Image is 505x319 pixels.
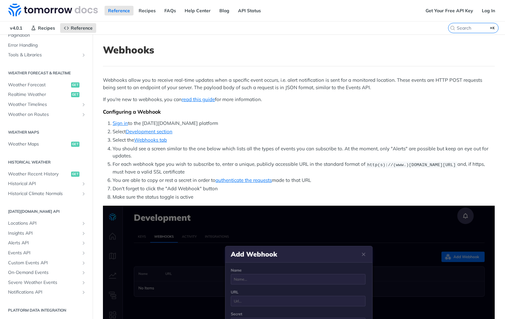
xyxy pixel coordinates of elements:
[5,219,88,228] a: Locations APIShow subpages for Locations API
[81,290,86,295] button: Show subpages for Notifications API
[8,220,79,227] span: Locations API
[181,6,214,15] a: Help Center
[5,189,88,199] a: Historical Climate NormalsShow subpages for Historical Climate Normals
[113,120,128,126] a: Sign in
[105,6,133,15] a: Reference
[422,6,477,15] a: Get Your Free API Key
[81,191,86,196] button: Show subpages for Historical Climate Normals
[103,108,495,115] div: Configuring a Webhook
[8,101,79,108] span: Weather Timelines
[5,129,88,135] h2: Weather Maps
[8,42,86,49] span: Error Handling
[81,102,86,107] button: Show subpages for Weather Timelines
[8,191,79,197] span: Historical Climate Normals
[5,50,88,60] a: Tools & LibrariesShow subpages for Tools & Libraries
[134,137,167,143] a: Webhooks tab
[234,6,264,15] a: API Status
[103,77,495,91] p: Webhooks allow you to receive real-time updates when a specific event occurs, i.e. alert notifica...
[71,82,79,88] span: get
[60,23,96,33] a: Reference
[5,169,88,179] a: Weather Recent Historyget
[103,96,495,103] p: If you're new to webhooks, you can for more information.
[126,128,172,135] a: Development section
[489,25,497,31] kbd: ⌘K
[8,4,98,16] img: Tomorrow.io Weather API Docs
[5,159,88,165] h2: Historical Weather
[81,112,86,117] button: Show subpages for Weather on Routes
[8,91,69,98] span: Realtime Weather
[367,162,455,167] span: http(s)://(www.)[DOMAIN_NAME][URL]
[5,31,88,40] a: Pagination
[216,6,233,15] a: Blog
[5,209,88,214] h2: [DATE][DOMAIN_NAME] API
[5,287,88,297] a: Notifications APIShow subpages for Notifications API
[5,139,88,149] a: Weather Mapsget
[5,248,88,258] a: Events APIShow subpages for Events API
[5,258,88,268] a: Custom Events APIShow subpages for Custom Events API
[81,270,86,275] button: Show subpages for On-Demand Events
[8,181,79,187] span: Historical API
[8,230,79,237] span: Insights API
[71,25,93,31] span: Reference
[5,100,88,109] a: Weather TimelinesShow subpages for Weather Timelines
[478,6,499,15] a: Log In
[8,52,79,58] span: Tools & Libraries
[103,44,495,56] h1: Webhooks
[8,289,79,296] span: Notifications API
[8,269,79,276] span: On-Demand Events
[81,260,86,266] button: Show subpages for Custom Events API
[113,193,495,201] li: Make sure the status toggle is active
[8,279,79,286] span: Severe Weather Events
[8,111,79,118] span: Weather on Routes
[8,82,69,88] span: Weather Forecast
[38,25,55,31] span: Recipes
[216,177,272,183] a: authenticate the requests
[5,268,88,277] a: On-Demand EventsShow subpages for On-Demand Events
[113,145,495,160] li: You should see a screen similar to the one below which lists all the types of events you can subs...
[135,6,159,15] a: Recipes
[8,141,69,147] span: Weather Maps
[8,250,79,256] span: Events API
[81,250,86,256] button: Show subpages for Events API
[27,23,59,33] a: Recipes
[450,25,455,31] svg: Search
[5,229,88,238] a: Insights APIShow subpages for Insights API
[81,181,86,186] button: Show subpages for Historical API
[71,172,79,177] span: get
[8,260,79,266] span: Custom Events API
[8,32,86,39] span: Pagination
[5,70,88,76] h2: Weather Forecast & realtime
[8,171,69,177] span: Weather Recent History
[113,128,495,136] li: Select
[5,90,88,99] a: Realtime Weatherget
[71,142,79,147] span: get
[113,120,495,127] li: to the [DATE][DOMAIN_NAME] platform
[5,307,88,313] h2: Platform DATA integration
[113,185,495,192] li: Don't forget to click the "Add Webhook" button
[5,238,88,248] a: Alerts APIShow subpages for Alerts API
[81,52,86,58] button: Show subpages for Tools & Libraries
[5,41,88,50] a: Error Handling
[81,221,86,226] button: Show subpages for Locations API
[81,280,86,285] button: Show subpages for Severe Weather Events
[5,179,88,189] a: Historical APIShow subpages for Historical API
[81,231,86,236] button: Show subpages for Insights API
[81,240,86,246] button: Show subpages for Alerts API
[161,6,179,15] a: FAQs
[6,23,26,33] span: v4.0.1
[113,177,495,184] li: You are able to copy or rest a secret in order to made to that URL
[5,80,88,90] a: Weather Forecastget
[113,136,495,144] li: Select the
[71,92,79,97] span: get
[8,240,79,246] span: Alerts API
[113,161,495,175] li: For each webhook type you wish to subscribe to, enter a unique, publicly accessible URL in the st...
[5,110,88,119] a: Weather on RoutesShow subpages for Weather on Routes
[5,278,88,287] a: Severe Weather EventsShow subpages for Severe Weather Events
[182,96,215,102] a: read this guide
